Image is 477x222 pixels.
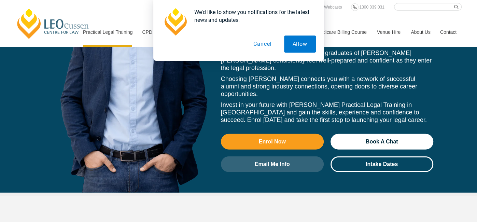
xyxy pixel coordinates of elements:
span: Enrol Now [259,139,286,144]
button: Allow [284,36,316,53]
span: Book A Chat [366,139,398,144]
a: Enrol Now [221,134,324,150]
span: Intake Dates [366,162,398,167]
a: Email Me Info [221,156,324,172]
div: We'd like to show you notifications for the latest news and updates. [189,8,316,24]
span: Email Me Info [255,162,290,167]
button: Cancel [245,36,280,53]
p: Choosing [PERSON_NAME] connects you with a network of successful alumni and strong industry conne... [221,75,433,98]
p: Invest in your future with [PERSON_NAME] Practical Legal Training in [GEOGRAPHIC_DATA] and gain t... [221,101,433,124]
a: Intake Dates [331,156,433,172]
img: notification icon [162,8,189,36]
a: Book A Chat [331,134,433,150]
iframe: LiveChat chat widget [431,176,460,205]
